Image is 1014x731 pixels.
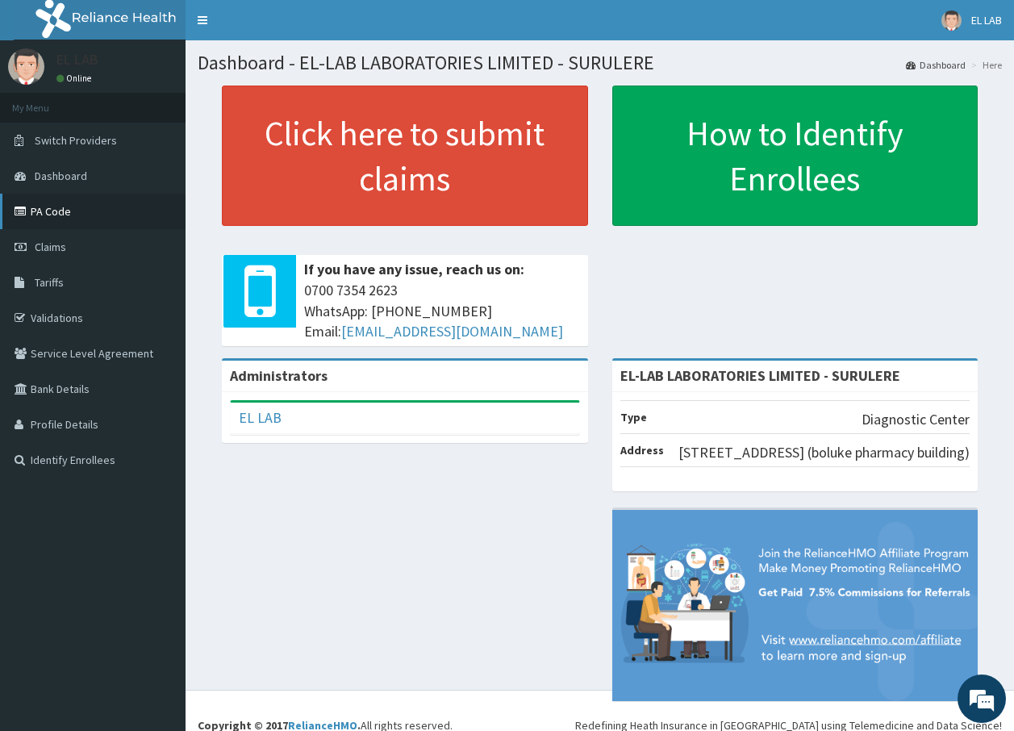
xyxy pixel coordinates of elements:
[620,410,647,424] b: Type
[35,133,117,148] span: Switch Providers
[862,409,970,430] p: Diagnostic Center
[56,73,95,84] a: Online
[678,442,970,463] p: [STREET_ADDRESS] (boluke pharmacy building)
[222,86,588,226] a: Click here to submit claims
[198,52,1002,73] h1: Dashboard - EL-LAB LABORATORIES LIMITED - SURULERE
[620,366,900,385] strong: EL-LAB LABORATORIES LIMITED - SURULERE
[35,240,66,254] span: Claims
[230,366,328,385] b: Administrators
[35,275,64,290] span: Tariffs
[620,443,664,457] b: Address
[35,169,87,183] span: Dashboard
[967,58,1002,72] li: Here
[906,58,966,72] a: Dashboard
[941,10,962,31] img: User Image
[971,13,1002,27] span: EL LAB
[341,322,563,340] a: [EMAIL_ADDRESS][DOMAIN_NAME]
[304,260,524,278] b: If you have any issue, reach us on:
[304,280,580,342] span: 0700 7354 2623 WhatsApp: [PHONE_NUMBER] Email:
[239,408,282,427] a: EL LAB
[612,510,979,701] img: provider-team-banner.png
[56,52,98,67] p: EL LAB
[8,48,44,85] img: User Image
[612,86,979,226] a: How to Identify Enrollees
